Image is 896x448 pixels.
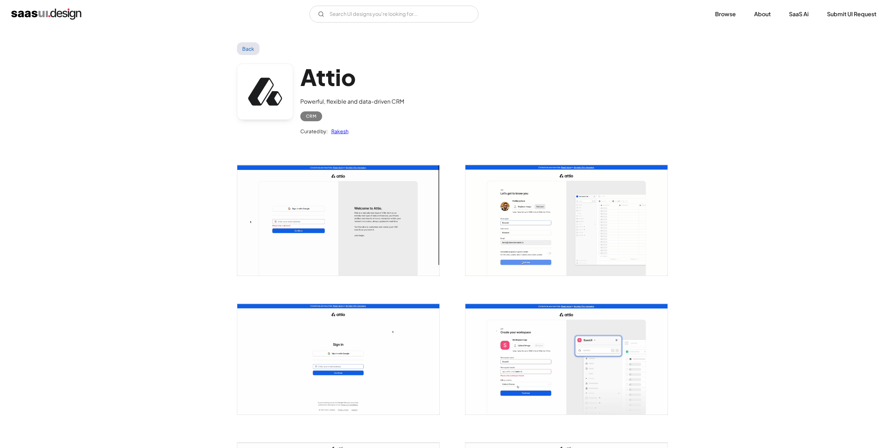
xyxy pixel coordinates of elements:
a: Rakesh [328,127,349,135]
a: open lightbox [465,165,668,276]
a: Submit UI Request [819,6,885,22]
a: SaaS Ai [781,6,817,22]
form: Email Form [309,6,478,23]
div: Powerful, flexible and data-driven CRM [300,97,404,106]
a: home [11,8,81,20]
a: open lightbox [237,165,439,276]
a: open lightbox [237,304,439,415]
div: Curated by: [300,127,328,135]
img: 63e25b967455a07d7c44aa86_Attio_%20Customer%20relationship%20Welcome.png [237,165,439,276]
a: Back [237,42,260,55]
h1: Attio [300,63,404,91]
a: About [746,6,779,22]
div: CRM [306,112,317,121]
img: 63e25b951c53f717ac60d83d_Attio_%20Customer%20relationship%20Sign%20In.png [237,304,439,415]
a: Browse [707,6,744,22]
img: 63e25b953668e0035da57358_Attio_%20Customer%20relationship%20Create%20Workspace.png [465,304,668,415]
input: Search UI designs you're looking for... [309,6,478,23]
img: 63e25b950f361025520fd3ac_Attio_%20Customer%20relationship%20lets%20get%20to%20know.png [465,165,668,276]
a: open lightbox [465,304,668,415]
